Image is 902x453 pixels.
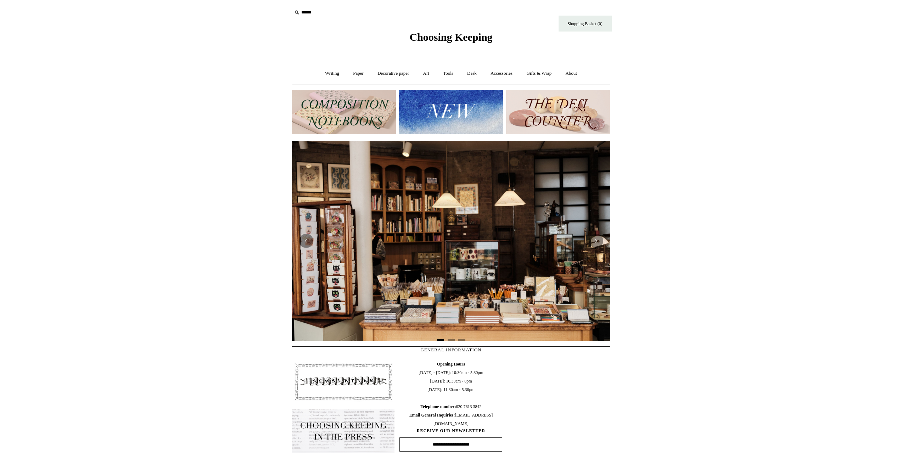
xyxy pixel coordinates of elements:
[589,234,603,248] button: Next
[399,360,502,428] span: [DATE] - [DATE]: 10:30am - 5:30pm [DATE]: 10.30am - 6pm [DATE]: 11.30am - 5.30pm 020 7613 3842
[559,16,612,32] a: Shopping Basket (0)
[292,360,395,404] img: pf-4db91bb9--1305-Newsletter-Button_1200x.jpg
[559,64,583,83] a: About
[484,64,519,83] a: Accessories
[458,339,465,341] button: Page 3
[409,31,492,43] span: Choosing Keeping
[299,234,313,248] button: Previous
[437,362,465,367] b: Opening Hours
[454,404,456,409] b: :
[421,404,456,409] b: Telephone number
[437,339,444,341] button: Page 1
[347,64,370,83] a: Paper
[292,141,610,341] img: 20250131 INSIDE OF THE SHOP.jpg__PID:b9484a69-a10a-4bde-9e8d-1408d3d5e6ad
[417,64,436,83] a: Art
[399,428,502,434] span: RECEIVE OUR NEWSLETTER
[448,339,455,341] button: Page 2
[506,90,610,134] img: The Deli Counter
[461,64,483,83] a: Desk
[409,37,492,42] a: Choosing Keeping
[292,90,396,134] img: 202302 Composition ledgers.jpg__PID:69722ee6-fa44-49dd-a067-31375e5d54ec
[421,347,482,352] span: GENERAL INFORMATION
[371,64,415,83] a: Decorative paper
[520,64,558,83] a: Gifts & Wrap
[409,413,455,418] b: Email General Inquiries:
[319,64,346,83] a: Writing
[409,413,493,426] span: [EMAIL_ADDRESS][DOMAIN_NAME]
[399,90,503,134] img: New.jpg__PID:f73bdf93-380a-4a35-bcfe-7823039498e1
[437,64,460,83] a: Tools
